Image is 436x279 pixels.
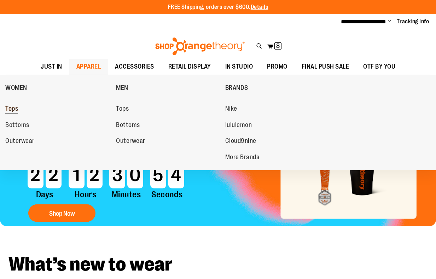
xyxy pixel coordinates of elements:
[109,161,125,188] span: 3
[27,188,63,200] span: Days
[356,59,402,75] a: OTF BY YOU
[225,59,253,75] span: IN STUDIO
[5,119,109,132] a: Bottoms
[302,59,349,75] span: FINAL PUSH SALE
[127,161,143,188] span: 0
[116,121,140,130] span: Bottoms
[5,137,35,146] span: Outerwear
[161,59,218,75] a: RETAIL DISPLAY
[5,84,27,93] span: WOMEN
[41,59,62,75] span: JUST IN
[5,103,109,115] a: Tops
[218,59,260,75] a: IN STUDIO
[225,84,248,93] span: BRANDS
[68,188,104,200] span: Hours
[5,121,29,130] span: Bottoms
[397,18,429,25] a: Tracking Info
[251,4,268,10] a: Details
[267,59,287,75] span: PROMO
[168,3,268,11] p: FREE Shipping, orders over $600.
[225,121,252,130] span: lululemon
[150,161,166,188] span: 5
[154,37,246,55] img: Shop Orangetheory
[87,161,103,188] span: 2
[108,59,161,75] a: ACCESSORIES
[5,79,112,97] a: WOMEN
[225,153,260,162] span: More Brands
[5,135,109,147] a: Outerwear
[28,161,43,188] span: 2
[363,59,395,75] span: OTF BY YOU
[5,105,18,114] span: Tops
[28,204,95,222] button: Shop Now
[8,255,428,274] h2: What’s new to wear
[276,42,280,50] span: 8
[116,137,145,146] span: Outerwear
[116,79,221,97] a: MEN
[260,59,295,75] a: PROMO
[225,137,256,146] span: Cloud9nine
[76,59,101,75] span: APPAREL
[69,59,108,75] a: APPAREL
[34,59,69,75] a: JUST IN
[46,161,62,188] span: 2
[225,105,237,114] span: Nike
[108,188,144,200] span: Minutes
[168,161,184,188] span: 4
[115,59,154,75] span: ACCESSORIES
[168,59,211,75] span: RETAIL DISPLAY
[149,188,185,200] span: Seconds
[116,84,128,93] span: MEN
[295,59,356,75] a: FINAL PUSH SALE
[116,105,129,114] span: Tops
[225,79,332,97] a: BRANDS
[69,161,85,188] span: 1
[388,18,391,25] button: Account menu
